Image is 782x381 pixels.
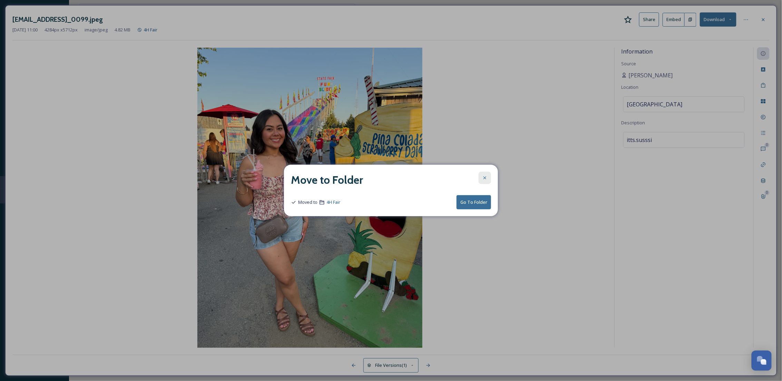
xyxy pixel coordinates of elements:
span: 4H Fair [326,199,340,205]
h2: Move to Folder [291,172,363,188]
button: Go To Folder [457,195,491,209]
span: Moved to [298,199,317,206]
button: Open Chat [752,351,772,371]
a: 4H Fair [326,198,340,206]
